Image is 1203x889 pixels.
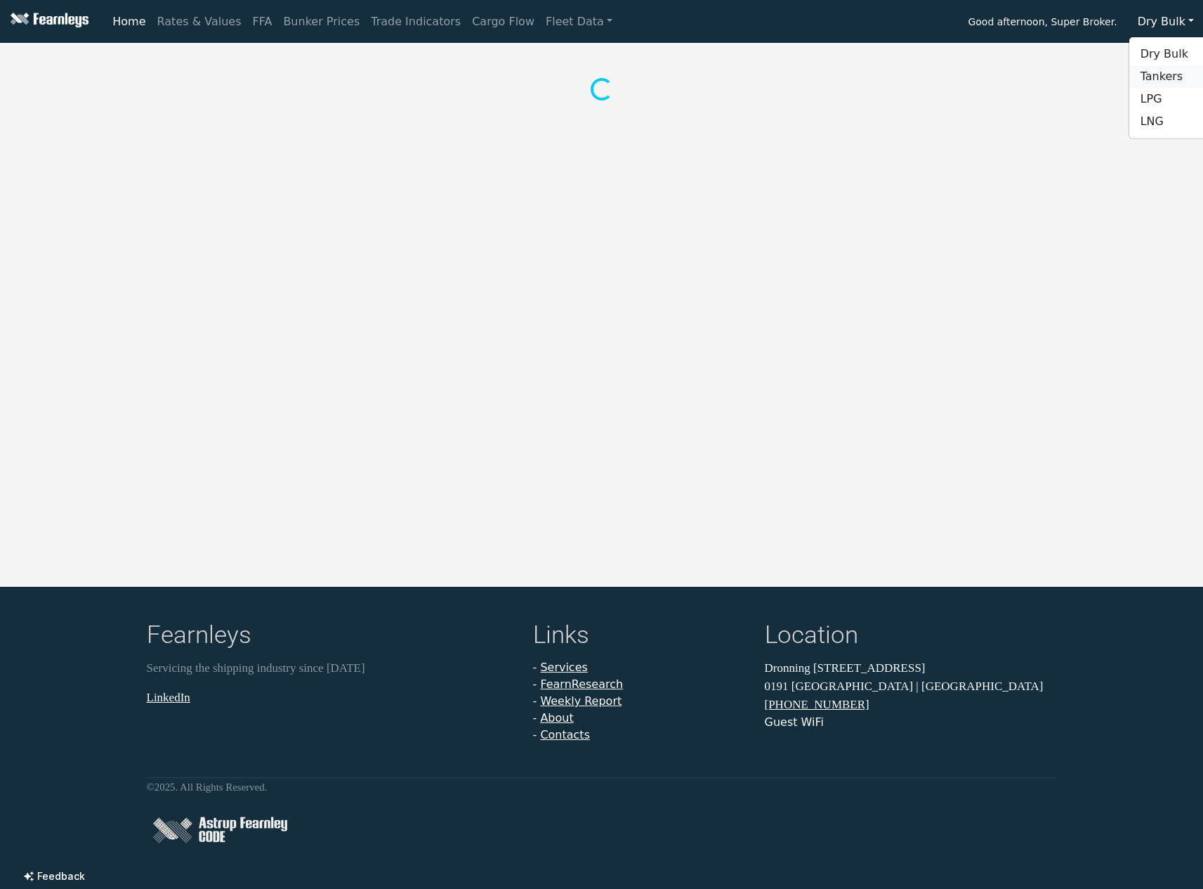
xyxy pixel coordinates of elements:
[147,621,516,654] h4: Fearnleys
[147,690,190,703] a: LinkedIn
[147,781,268,793] small: © 2025 . All Rights Reserved.
[540,677,623,691] a: FearnResearch
[466,8,540,36] a: Cargo Flow
[540,661,587,674] a: Services
[765,714,824,731] button: Guest WiFi
[540,694,622,708] a: Weekly Report
[540,728,590,741] a: Contacts
[540,711,573,725] a: About
[765,659,1057,677] p: Dronning [STREET_ADDRESS]
[765,677,1057,695] p: 0191 [GEOGRAPHIC_DATA] | [GEOGRAPHIC_DATA]
[765,698,869,711] a: [PHONE_NUMBER]
[1129,8,1203,35] button: Dry Bulk
[533,727,748,744] li: -
[247,8,278,36] a: FFA
[533,676,748,693] li: -
[365,8,466,36] a: Trade Indicators
[533,693,748,710] li: -
[277,8,365,36] a: Bunker Prices
[540,8,618,36] a: Fleet Data
[533,710,748,727] li: -
[765,621,1057,654] h4: Location
[7,13,88,30] img: Fearnleys Logo
[107,8,151,36] a: Home
[152,8,247,36] a: Rates & Values
[968,11,1117,35] span: Good afternoon, Super Broker.
[147,659,516,677] p: Servicing the shipping industry since [DATE]
[533,621,748,654] h4: Links
[533,659,748,676] li: -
